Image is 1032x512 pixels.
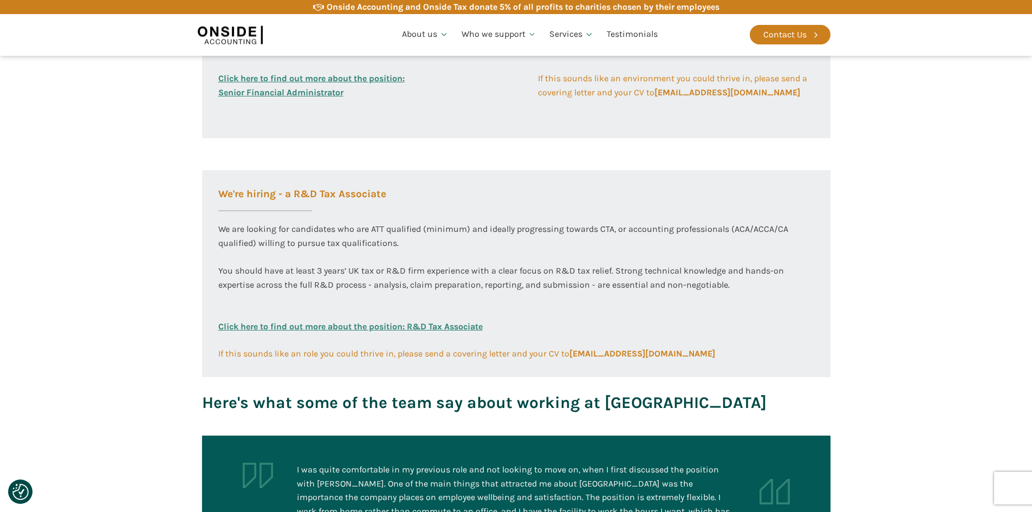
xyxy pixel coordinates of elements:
[218,72,405,99] a: Click here to find out more about the position:Senior Financial Administrator
[395,16,455,53] a: About us
[218,222,814,320] div: We are looking for candidates who are ATT qualified (minimum) and ideally progressing towards CTA...
[538,73,809,98] span: If this sounds like an environment you could thrive in, please send a covering letter and your CV to
[12,484,29,500] img: Revisit consent button
[569,348,715,359] b: [EMAIL_ADDRESS][DOMAIN_NAME]
[750,25,830,44] a: Contact Us
[12,484,29,500] button: Consent Preferences
[543,16,600,53] a: Services
[763,28,807,42] div: Contact Us
[654,87,800,98] b: [EMAIL_ADDRESS][DOMAIN_NAME]
[202,388,767,418] h3: Here's what some of the team say about working at [GEOGRAPHIC_DATA]
[218,348,715,359] span: If this sounds like an role you could thrive in, please send a covering letter and your CV to
[600,16,664,53] a: Testimonials
[538,72,814,99] a: If this sounds like an environment you could thrive in, please send a covering letter and your CV...
[218,189,386,211] h3: We're hiring - a R&D Tax Associate
[455,16,543,53] a: Who we support
[198,22,263,47] img: Onside Accounting
[218,347,715,361] a: If this sounds like an role you could thrive in, please send a covering letter and your CV to[EMA...
[218,320,483,347] a: Click here to find out more about the position: R&D Tax Associate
